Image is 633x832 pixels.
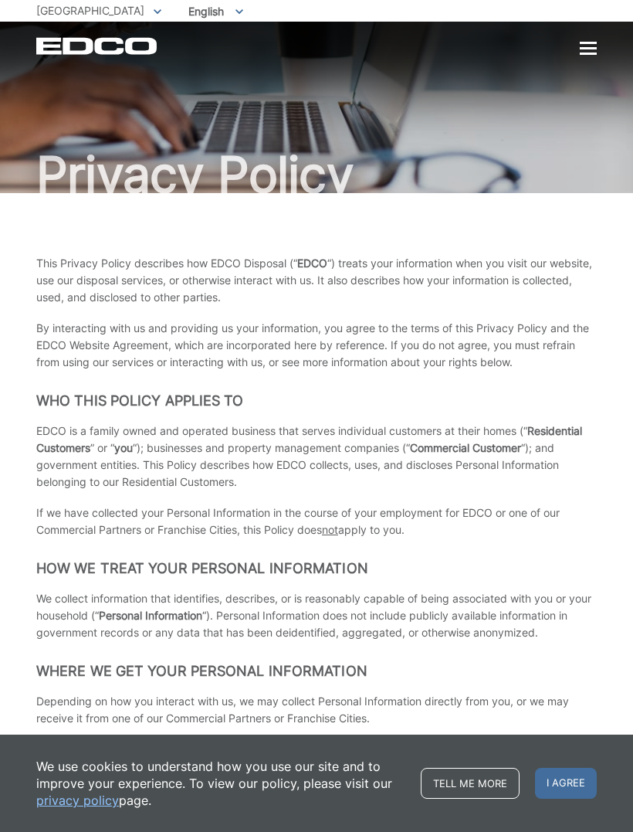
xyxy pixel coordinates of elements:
[410,441,521,454] strong: Commercial Customer
[535,768,597,799] span: I agree
[36,663,597,680] h2: Where we get your Personal Information
[36,590,597,641] p: We collect information that identifies, describes, or is reasonably capable of being associated w...
[36,560,597,577] h2: How We Treat Your Personal Information
[36,37,159,55] a: EDCD logo. Return to the homepage.
[36,4,144,17] span: [GEOGRAPHIC_DATA]
[36,504,597,538] p: If we have collected your Personal Information in the course of your employment for EDCO or one o...
[36,392,597,409] h2: Who This Policy Applies To
[36,423,597,491] p: EDCO is a family owned and operated business that serves individual customers at their homes (“ ”...
[36,792,119,809] a: privacy policy
[36,150,597,199] h1: Privacy Policy
[36,758,405,809] p: We use cookies to understand how you use our site and to improve your experience. To view our pol...
[421,768,520,799] a: Tell me more
[114,441,133,454] strong: you
[297,256,327,270] strong: EDCO
[99,609,202,622] strong: Personal Information
[322,523,338,536] span: not
[36,255,597,306] p: This Privacy Policy describes how EDCO Disposal (“ “) treats your information when you visit our ...
[36,320,597,371] p: By interacting with us and providing us your information, you agree to the terms of this Privacy ...
[36,693,597,727] p: Depending on how you interact with us, we may collect Personal Information directly from you, or ...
